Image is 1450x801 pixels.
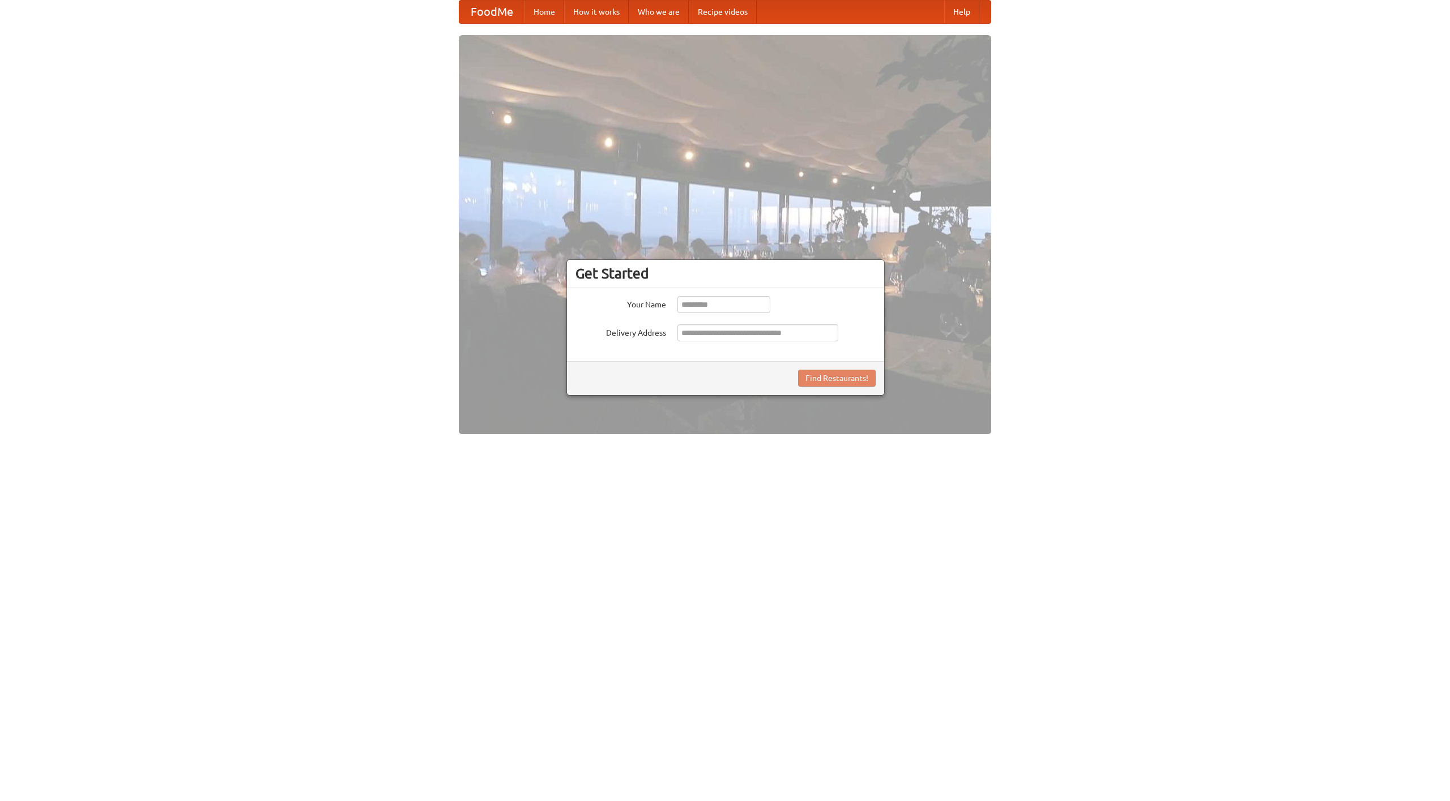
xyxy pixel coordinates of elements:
h3: Get Started [575,265,876,282]
label: Delivery Address [575,324,666,339]
a: How it works [564,1,629,23]
button: Find Restaurants! [798,370,876,387]
a: Recipe videos [689,1,757,23]
a: FoodMe [459,1,524,23]
a: Help [944,1,979,23]
a: Who we are [629,1,689,23]
a: Home [524,1,564,23]
label: Your Name [575,296,666,310]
